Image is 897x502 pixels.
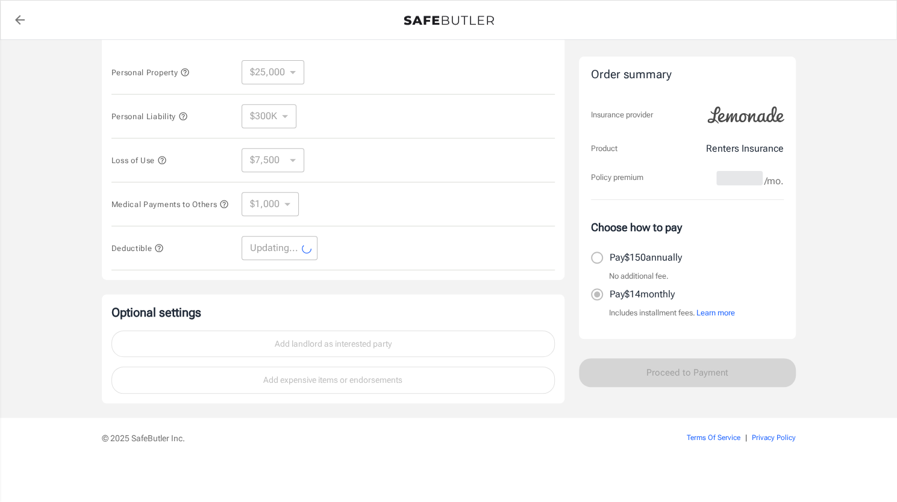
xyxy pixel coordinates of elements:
button: Medical Payments to Others [111,197,230,211]
img: Back to quotes [404,16,494,25]
button: Deductible [111,241,164,255]
p: Choose how to pay [591,219,784,235]
p: Insurance provider [591,109,653,121]
span: | [745,433,747,442]
button: Loss of Use [111,153,167,167]
span: Loss of Use [111,156,167,165]
p: Pay $150 annually [610,250,682,265]
p: Includes installment fees. [609,307,735,319]
button: Personal Liability [111,109,188,123]
p: Pay $14 monthly [610,287,675,302]
p: Policy premium [591,172,643,184]
p: No additional fee. [609,270,669,282]
span: Personal Property [111,68,190,77]
button: Learn more [696,307,735,319]
div: Order summary [591,66,784,84]
p: © 2025 SafeButler Inc. [102,432,619,444]
span: Deductible [111,244,164,253]
button: Personal Property [111,65,190,79]
p: Renters Insurance [706,141,784,156]
p: Product [591,143,617,155]
a: Terms Of Service [687,433,740,442]
a: back to quotes [8,8,32,32]
span: Medical Payments to Others [111,200,230,209]
img: Lemonade [701,98,791,132]
a: Privacy Policy [752,433,796,442]
span: Personal Liability [111,112,188,121]
span: /mo. [764,173,784,190]
p: Optional settings [111,304,555,321]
